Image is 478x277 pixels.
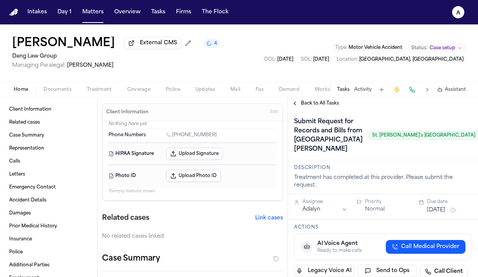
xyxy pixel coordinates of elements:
button: Edit Location: Austin, TX [334,56,466,63]
button: Activity [354,87,372,93]
button: Change status from Case setup [408,43,466,53]
button: Link cases [255,214,283,222]
span: [GEOGRAPHIC_DATA], [GEOGRAPHIC_DATA] [359,57,464,62]
a: Home [9,9,18,16]
button: Edit Type: Motor Vehicle Accident [333,44,404,52]
span: [PERSON_NAME] [67,63,114,68]
button: Edit matter name [12,37,115,50]
span: Documents [43,87,72,93]
button: Normal [365,206,385,213]
button: Back to All Tasks [288,100,343,106]
a: Emergency Contact [6,181,91,193]
button: Edit [268,106,280,118]
h2: Case Summary [102,253,160,265]
span: [DATE] [313,57,329,62]
button: Tasks [337,87,350,93]
p: Nothing here yet. [109,121,277,129]
div: Assignee [302,199,347,205]
span: Motor Vehicle Accident [349,45,402,50]
a: Call 1 (512) 848-4234 [166,132,217,138]
img: Finch Logo [9,9,18,16]
a: Related cases [6,116,91,129]
span: Assistant [445,87,466,93]
a: Accident Details [6,194,91,206]
span: Police [166,87,180,93]
span: 4 [214,40,217,47]
a: Prior Medical History [6,220,91,232]
a: Client Information [6,103,91,116]
button: External CMS [124,37,181,49]
span: SOL : [301,57,312,62]
a: Representation [6,142,91,155]
a: Intakes [24,5,50,19]
h1: [PERSON_NAME] [12,37,115,50]
button: [DATE] [427,206,445,214]
button: Matters [79,5,107,19]
div: Ready to make calls [317,248,362,254]
span: Home [14,87,28,93]
button: Edit SOL: 2027-07-25 [299,56,331,63]
a: Letters [6,168,91,180]
dt: Photo ID [109,170,161,182]
button: Assistant [437,87,466,93]
dt: HIPAA Signature [109,148,161,160]
div: Due date [427,199,472,205]
span: Status: [411,45,427,51]
span: Workspaces [315,87,344,93]
a: Police [6,246,91,258]
button: Tasks [148,5,168,19]
span: Managing Paralegal: [12,63,66,68]
a: Damages [6,207,91,219]
h3: Description [294,165,472,171]
button: Day 1 [54,5,75,19]
div: Priority [365,199,410,205]
span: Edit [270,110,278,115]
button: Overview [111,5,144,19]
button: The Flock [199,5,232,19]
span: Demand [279,87,299,93]
button: Legacy Voice AI [294,265,354,277]
h2: Related cases [102,213,149,224]
button: Add Task [376,84,387,95]
span: Mail [230,87,240,93]
a: Additional Parties [6,259,91,271]
a: Calls [6,155,91,167]
a: Insurance [6,233,91,245]
span: Treatment [87,87,112,93]
p: 15 empty fields not shown. [109,188,277,194]
span: Updates [195,87,215,93]
span: Location : [337,57,358,62]
span: DOL : [264,57,276,62]
button: Make a Call [407,84,417,95]
h3: Client Information [105,109,150,115]
h2: Dang Law Group [12,52,220,61]
button: Snooze task [448,206,457,215]
button: Send to Ops [357,265,417,277]
span: Fax [256,87,264,93]
div: Treatment has completed at this provider. Please submit the request. [294,174,472,189]
div: AI Voice Agent [317,240,362,248]
button: Upload Signature [166,148,223,160]
span: Back to All Tasks [301,100,339,106]
a: Case Summary [6,129,91,142]
span: [DATE] [277,57,293,62]
button: Call Medical Provider [386,240,465,254]
span: External CMS [140,39,177,47]
button: Edit DOL: 2025-07-25 [262,56,296,63]
h1: Submit Request for Records and Bills from [GEOGRAPHIC_DATA][PERSON_NAME] [291,116,366,155]
button: Create Immediate Task [392,84,402,95]
span: 🤖 [304,243,310,251]
button: Upload Photo ID [166,170,221,182]
button: 4 active tasks [203,39,220,48]
span: Call Medical Provider [401,243,459,251]
div: No related cases linked [102,233,283,240]
span: Type : [335,45,347,50]
button: Firms [173,5,194,19]
h3: Actions [294,224,472,230]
